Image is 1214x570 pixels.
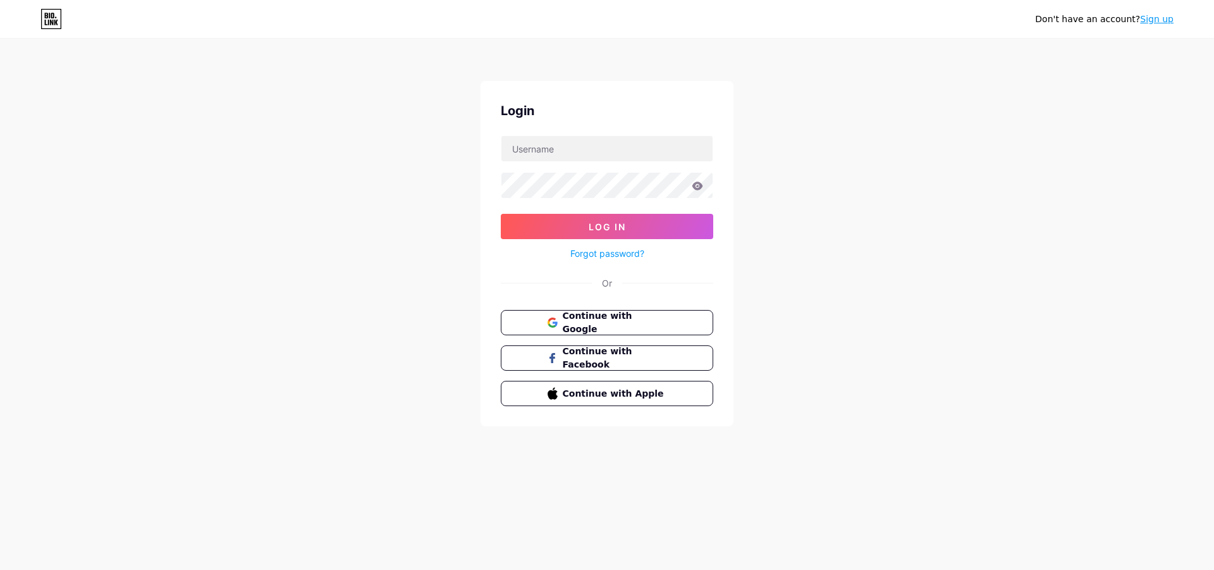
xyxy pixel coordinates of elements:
[589,221,626,232] span: Log In
[501,345,713,371] button: Continue with Facebook
[563,345,667,371] span: Continue with Facebook
[570,247,644,260] a: Forgot password?
[501,214,713,239] button: Log In
[501,310,713,335] button: Continue with Google
[563,309,667,336] span: Continue with Google
[501,101,713,120] div: Login
[602,276,612,290] div: Or
[501,381,713,406] button: Continue with Apple
[1035,13,1174,26] div: Don't have an account?
[501,136,713,161] input: Username
[1140,14,1174,24] a: Sign up
[563,387,667,400] span: Continue with Apple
